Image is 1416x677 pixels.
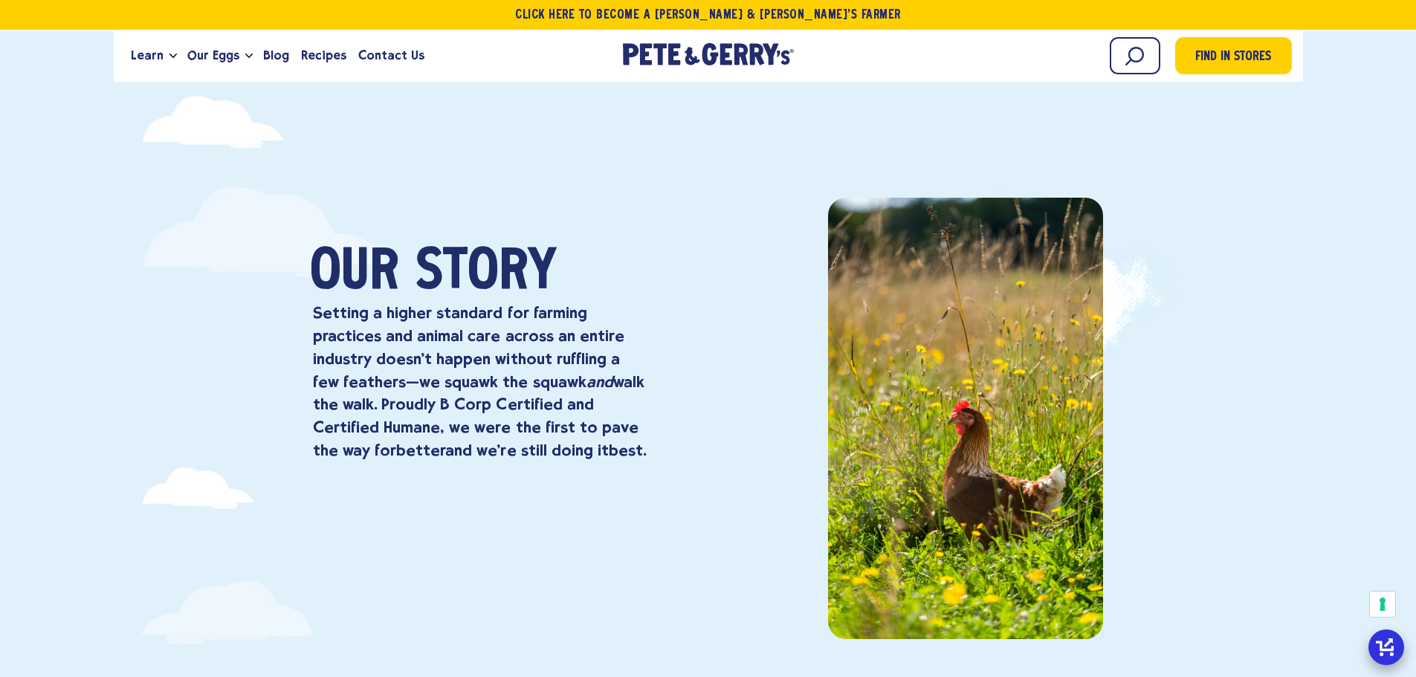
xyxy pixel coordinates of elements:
[586,372,613,391] em: and
[131,46,164,65] span: Learn
[125,36,169,76] a: Learn
[609,441,643,459] strong: best
[187,46,239,65] span: Our Eggs
[257,36,295,76] a: Blog
[169,54,177,59] button: Open the dropdown menu for Learn
[301,46,346,65] span: Recipes
[1175,37,1292,74] a: Find in Stores
[1195,48,1271,68] span: Find in Stores
[352,36,430,76] a: Contact Us
[245,54,253,59] button: Open the dropdown menu for Our Eggs
[1370,592,1395,617] button: Your consent preferences for tracking technologies
[313,302,646,462] p: Setting a higher standard for farming practices and animal care across an entire industry doesn’t...
[310,246,399,302] span: Our
[263,46,289,65] span: Blog
[1110,37,1160,74] input: Search
[358,46,424,65] span: Contact Us
[181,36,245,76] a: Our Eggs
[295,36,352,76] a: Recipes
[416,246,557,302] span: Story
[396,441,445,459] strong: better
